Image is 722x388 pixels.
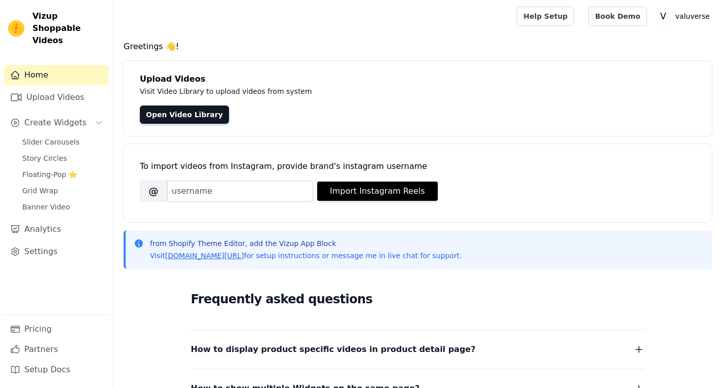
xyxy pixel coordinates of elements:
span: @ [140,181,167,202]
a: Pricing [4,319,109,339]
p: Visit for setup instructions or message me in live chat for support. [150,251,462,261]
a: Settings [4,241,109,262]
input: username [167,181,313,202]
span: Slider Carousels [22,137,80,147]
a: Analytics [4,219,109,239]
a: Home [4,65,109,85]
a: Open Video Library [140,105,229,124]
a: Setup Docs [4,360,109,380]
a: Partners [4,339,109,360]
a: Upload Videos [4,87,109,108]
a: Help Setup [517,7,574,26]
span: Grid Wrap [22,186,58,196]
a: Floating-Pop ⭐ [16,167,109,182]
span: Banner Video [22,202,70,212]
p: valuverse [671,7,714,25]
span: How to display product specific videos in product detail page? [191,342,476,357]
div: To import videos from Instagram, provide brand's instagram username [140,160,696,172]
a: [DOMAIN_NAME][URL] [165,252,244,260]
h4: Upload Videos [140,73,696,85]
span: Floating-Pop ⭐ [22,169,77,180]
text: V [660,11,666,21]
span: Story Circles [22,153,67,163]
span: Vizup Shoppable Videos [32,10,105,47]
a: Story Circles [16,151,109,165]
img: Vizup [8,20,24,37]
p: from Shopify Theme Editor, add the Vizup App Block [150,238,462,249]
button: V valuverse [655,7,714,25]
p: Visit Video Library to upload videos from system [140,85,594,97]
button: Import Instagram Reels [317,182,438,201]
a: Banner Video [16,200,109,214]
h4: Greetings 👋! [124,41,712,53]
span: Create Widgets [24,117,87,129]
a: Grid Wrap [16,184,109,198]
button: Create Widgets [4,113,109,133]
a: Book Demo [588,7,647,26]
h2: Frequently asked questions [191,289,645,309]
a: Slider Carousels [16,135,109,149]
button: How to display product specific videos in product detail page? [191,342,645,357]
